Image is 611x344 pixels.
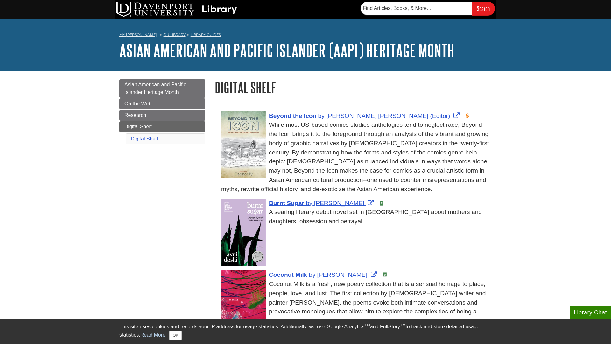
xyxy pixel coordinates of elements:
a: Read More [140,332,165,338]
input: Search [472,2,495,15]
img: Cover Art [221,199,266,266]
span: Research [124,112,146,118]
div: This site uses cookies and records your IP address for usage statistics. Additionally, we use Goo... [119,323,492,340]
input: Find Articles, Books, & More... [361,2,472,15]
span: Digital Shelf [124,124,151,129]
img: DU Library [116,2,237,17]
a: Digital Shelf [119,121,205,132]
img: Open Access [465,113,470,118]
span: by [318,112,325,119]
span: Coconut Milk [269,271,307,278]
div: A searing literary debut novel set in [GEOGRAPHIC_DATA] about mothers and daughters, obsession an... [221,208,492,226]
span: [PERSON_NAME] [PERSON_NAME] (Editor) [326,112,450,119]
img: e-Book [382,272,387,277]
sup: TM [364,323,370,327]
a: On the Web [119,98,205,109]
a: Asian American and Pacific Islander Heritage Month [119,79,205,98]
a: Asian American and Pacific Islander (AAPI) Heritage Month [119,40,454,60]
a: My [PERSON_NAME] [119,32,157,38]
a: Research [119,110,205,121]
sup: TM [400,323,405,327]
span: On the Web [124,101,151,106]
span: by [309,271,315,278]
a: DU Library [164,32,186,37]
a: Link opens in new window [269,112,461,119]
div: Guide Page Menu [119,79,205,146]
nav: breadcrumb [119,31,492,41]
img: Cover Art [221,111,266,179]
span: Burnt Sugar [269,200,304,206]
img: Cover Art [221,270,266,338]
span: [PERSON_NAME] [317,271,367,278]
a: Link opens in new window [269,271,378,278]
form: Searches DU Library's articles, books, and more [361,2,495,15]
span: [PERSON_NAME] [314,200,364,206]
img: e-Book [379,201,384,206]
span: Asian American and Pacific Islander Heritage Month [124,82,186,95]
span: Beyond the Icon [269,112,316,119]
div: While most US-based comics studies anthologies tend to neglect race, Beyond the Icon brings it to... [221,120,492,194]
h1: Digital Shelf [215,79,492,96]
button: Close [169,331,182,340]
a: Digital Shelf [131,136,158,141]
div: Coconut Milk is a fresh, new poetry collection that is a sensual homage to place, people, love, a... [221,280,492,326]
a: Link opens in new window [269,200,375,206]
button: Library Chat [570,306,611,319]
span: by [306,200,312,206]
a: Library Guides [191,32,221,37]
